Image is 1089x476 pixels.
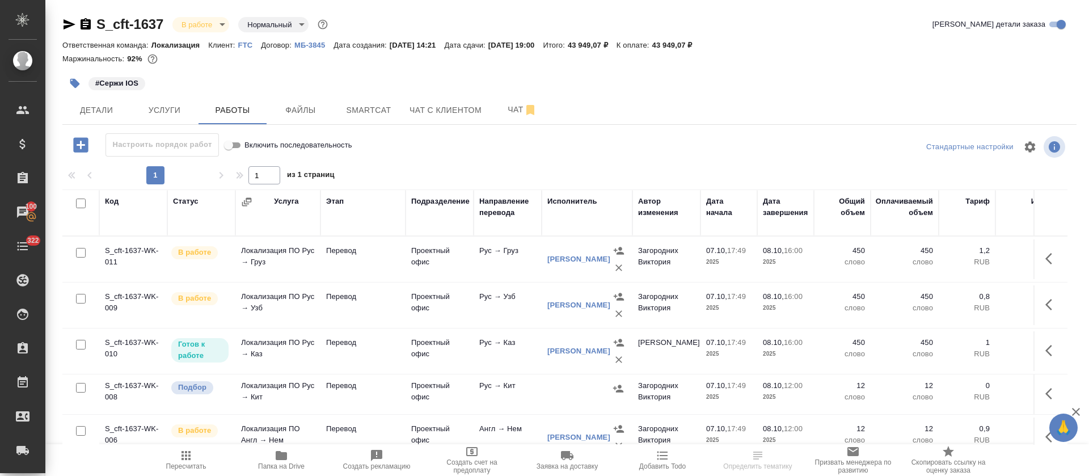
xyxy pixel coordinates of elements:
div: Исполнитель может приступить к работе [170,337,230,364]
button: Назначить [610,420,627,437]
p: 2025 [763,435,808,446]
a: [PERSON_NAME] [547,301,610,309]
span: 100 [19,201,44,212]
p: Дата сдачи: [444,41,488,49]
div: Исполнитель выполняет работу [170,291,230,306]
p: 0 [944,380,990,391]
td: Рус → Каз [474,331,542,371]
p: RUB [944,302,990,314]
p: 450 [876,337,933,348]
p: 12:00 [784,424,803,433]
p: 2025 [706,348,752,360]
p: 450 [820,245,865,256]
p: 07.10, [706,338,727,347]
div: В работе [238,17,309,32]
td: Загородних Виктория [632,418,700,457]
button: Доп статусы указывают на важность/срочность заказа [315,17,330,32]
p: Маржинальность: [62,54,127,63]
td: Загородних Виктория [632,285,700,325]
span: Создать счет на предоплату [431,458,513,474]
p: RUB [1001,256,1052,268]
button: Удалить [610,437,627,454]
div: Можно подбирать исполнителей [170,380,230,395]
div: Дата начала [706,196,752,218]
p: 450 [876,291,933,302]
span: Добавить Todo [639,462,686,470]
p: 17:49 [727,381,746,390]
p: 450 [876,245,933,256]
button: Здесь прячутся важные кнопки [1039,380,1066,407]
p: МБ-3845 [294,41,334,49]
td: Загородних Виктория [632,239,700,279]
button: Папка на Drive [234,444,329,476]
td: Локализация ПО Рус → Груз [235,239,320,279]
p: 12 [820,380,865,391]
p: 10,8 [1001,423,1052,435]
button: Создать счет на предоплату [424,444,520,476]
p: RUB [944,435,990,446]
p: В работе [178,293,211,304]
p: 43 949,07 ₽ [568,41,617,49]
div: Код [105,196,119,207]
span: Настроить таблицу [1016,133,1044,161]
p: 450 [820,291,865,302]
p: Готов к работе [178,339,222,361]
span: Призвать менеджера по развитию [812,458,894,474]
div: Статус [173,196,199,207]
p: Перевод [326,380,400,391]
p: 17:49 [727,246,746,255]
button: Нормальный [244,20,295,30]
p: слово [876,256,933,268]
button: Добавить работу [65,133,96,157]
td: Проектный офис [406,418,474,457]
td: Локализация ПО Рус → Узб [235,285,320,325]
p: 1 [944,337,990,348]
p: Локализация [151,41,209,49]
p: Ответственная команда: [62,41,151,49]
p: слово [820,348,865,360]
p: 08.10, [763,381,784,390]
button: Заявка на доставку [520,444,615,476]
div: split button [923,138,1016,156]
button: Определить тематику [710,444,805,476]
p: 16:00 [784,292,803,301]
a: S_cft-1637 [96,16,163,32]
p: 12 [820,423,865,435]
a: 100 [3,198,43,226]
p: 2025 [706,391,752,403]
p: слово [820,302,865,314]
p: [DATE] 19:00 [488,41,543,49]
td: S_cft-1637-WK-009 [99,285,167,325]
p: #Сержи IOS [95,78,138,89]
p: 0,8 [944,291,990,302]
button: В работе [178,20,216,30]
p: Клиент: [208,41,238,49]
svg: Отписаться [524,103,537,117]
button: Здесь прячутся важные кнопки [1039,291,1066,318]
a: [PERSON_NAME] [547,433,610,441]
p: 2025 [706,302,752,314]
td: Англ → Нем [474,418,542,457]
p: Перевод [326,337,400,348]
span: Услуги [137,103,192,117]
button: Здесь прячутся важные кнопки [1039,245,1066,272]
p: [DATE] 14:21 [390,41,445,49]
p: слово [876,348,933,360]
span: Детали [69,103,124,117]
p: 17:49 [727,292,746,301]
p: 2025 [763,391,808,403]
td: Локализация ПО Англ → Нем [235,418,320,457]
span: из 1 страниц [287,168,335,184]
span: Заявка на доставку [537,462,598,470]
p: В работе [178,425,211,436]
span: Smartcat [341,103,396,117]
div: Тариф [965,196,990,207]
div: Этап [326,196,344,207]
span: Создать рекламацию [343,462,411,470]
td: Рус → Груз [474,239,542,279]
span: Чат [495,103,550,117]
p: 12 [876,423,933,435]
button: Пересчитать [138,444,234,476]
span: 322 [20,235,46,246]
span: [PERSON_NAME] детали заказа [932,19,1045,30]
